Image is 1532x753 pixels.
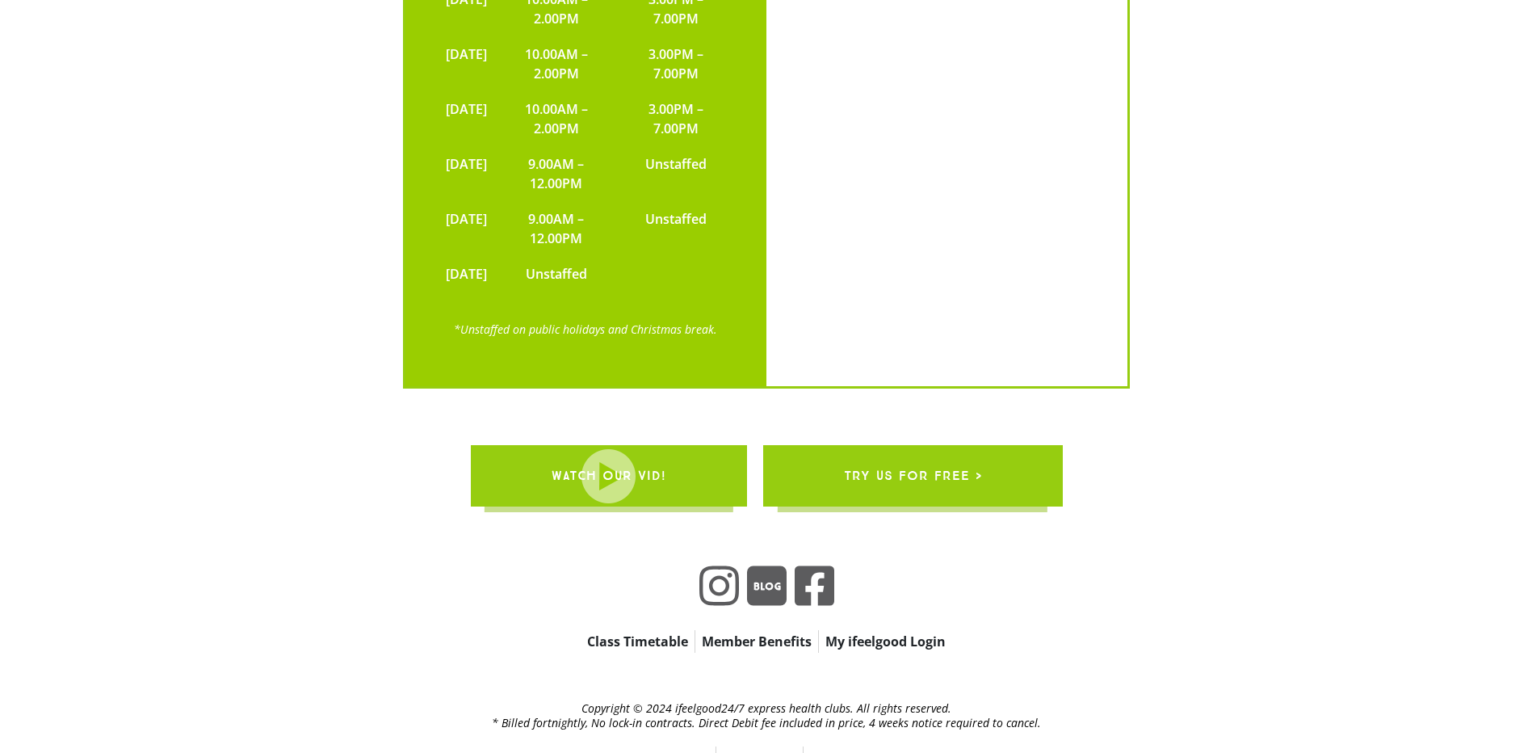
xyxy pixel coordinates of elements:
[438,256,495,292] td: [DATE]
[495,146,619,201] td: 9.00AM – 12.00PM
[250,701,1283,730] h2: Copyright © 2024 ifeelgood24/7 express health clubs. All rights reserved. * Billed fortnightly, N...
[618,201,733,256] td: Unstaffed
[438,201,495,256] td: [DATE]
[492,630,1041,653] nav: New Form
[551,453,665,498] span: WATCH OUR VID!
[695,630,818,653] a: Member Benefits
[438,146,495,201] td: [DATE]
[819,630,952,653] a: My ifeelgood Login
[762,445,1062,507] a: try us for free >
[495,256,619,292] td: Unstaffed
[454,322,717,337] a: *Unstaffed on public holidays and Christmas break.
[618,91,733,146] td: 3.00PM – 7.00PM
[438,91,495,146] td: [DATE]
[495,36,619,91] td: 10.00AM – 2.00PM
[470,445,746,507] a: WATCH OUR VID!
[618,146,733,201] td: Unstaffed
[618,36,733,91] td: 3.00PM – 7.00PM
[438,36,495,91] td: [DATE]
[581,630,695,653] a: Class Timetable
[495,91,619,146] td: 10.00AM – 2.00PM
[843,453,981,498] span: try us for free >
[495,201,619,256] td: 9.00AM – 12.00PM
